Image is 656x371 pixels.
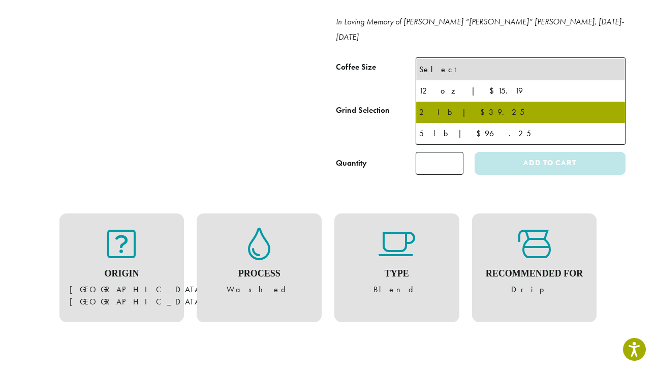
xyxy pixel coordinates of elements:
button: Add to cart [475,152,625,175]
div: 12 oz | $15.19 [419,83,622,99]
h4: Recommended For [482,268,587,280]
span: Select [416,57,626,82]
figure: Washed [207,228,311,296]
label: Coffee Size [336,60,416,75]
label: Grind Selection [336,103,416,118]
h4: Type [345,268,449,280]
div: 2 lb | $39.25 [419,105,622,120]
figure: Drip [482,228,587,296]
h4: Process [207,268,311,280]
div: 5 lb | $96.25 [419,126,622,141]
figure: [GEOGRAPHIC_DATA], [GEOGRAPHIC_DATA] [70,228,174,308]
input: Product quantity [416,152,463,175]
figure: Blend [345,228,449,296]
em: In Loving Memory of [PERSON_NAME] “[PERSON_NAME]” [PERSON_NAME], [DATE]-[DATE] [336,16,624,42]
h4: Origin [70,268,174,280]
div: Quantity [336,157,367,169]
li: Select [416,59,625,80]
